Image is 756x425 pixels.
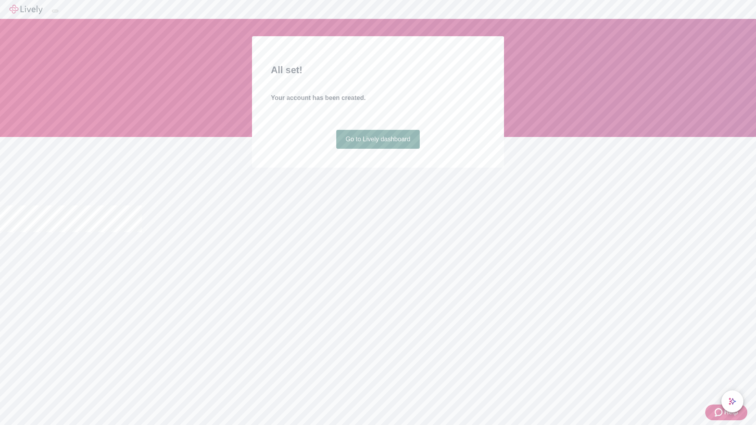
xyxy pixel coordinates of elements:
[52,10,58,12] button: Log out
[724,408,738,417] span: Help
[9,5,43,14] img: Lively
[336,130,420,149] a: Go to Lively dashboard
[705,405,747,420] button: Zendesk support iconHelp
[728,397,736,405] svg: Lively AI Assistant
[721,390,743,412] button: chat
[271,93,485,103] h4: Your account has been created.
[271,63,485,77] h2: All set!
[715,408,724,417] svg: Zendesk support icon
